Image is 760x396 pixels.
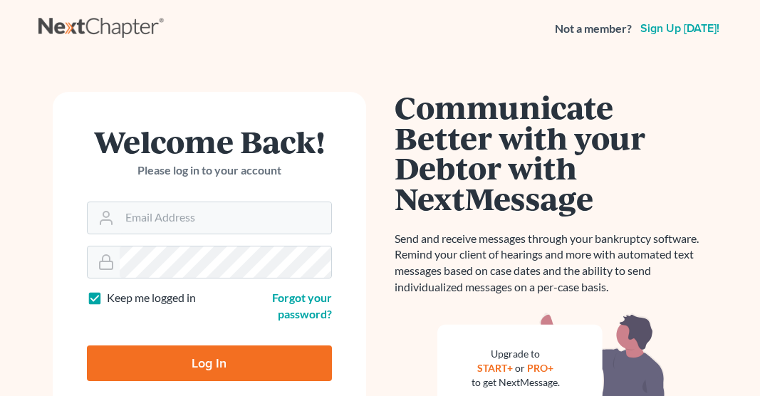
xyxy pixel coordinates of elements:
span: or [515,362,525,374]
a: Sign up [DATE]! [637,23,722,34]
input: Email Address [120,202,331,234]
p: Send and receive messages through your bankruptcy software. Remind your client of hearings and mo... [395,231,708,296]
a: PRO+ [527,362,553,374]
strong: Not a member? [555,21,632,37]
a: Forgot your password? [272,291,332,321]
div: Upgrade to [472,347,560,361]
div: to get NextMessage. [472,375,560,390]
p: Please log in to your account [87,162,332,179]
input: Log In [87,345,332,381]
label: Keep me logged in [107,290,196,306]
a: START+ [477,362,513,374]
h1: Welcome Back! [87,126,332,157]
h1: Communicate Better with your Debtor with NextMessage [395,92,708,214]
